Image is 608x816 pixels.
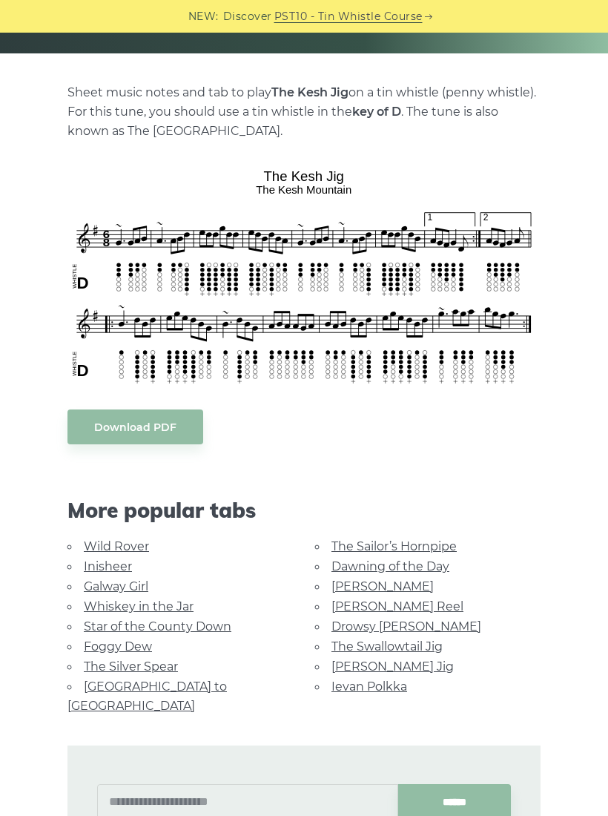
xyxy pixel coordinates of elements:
a: The Swallowtail Jig [331,639,443,654]
a: Galway Girl [84,579,148,593]
a: Star of the County Down [84,619,231,634]
a: Dawning of the Day [331,559,449,573]
a: [PERSON_NAME] Reel [331,599,463,613]
a: Drowsy [PERSON_NAME] [331,619,481,634]
a: Wild Rover [84,539,149,553]
a: [PERSON_NAME] Jig [331,659,454,674]
a: The Sailor’s Hornpipe [331,539,457,553]
span: NEW: [188,8,219,25]
p: Sheet music notes and tab to play on a tin whistle (penny whistle). For this tune, you should use... [67,83,541,141]
span: More popular tabs [67,498,541,523]
strong: key of D [352,105,401,119]
span: Discover [223,8,272,25]
a: Ievan Polkka [331,680,407,694]
a: The Silver Spear [84,659,178,674]
a: Inisheer [84,559,132,573]
a: PST10 - Tin Whistle Course [274,8,423,25]
a: Download PDF [67,409,203,444]
img: The Kesh Jig Tin Whistle Tabs & Sheet Music [67,163,541,387]
strong: The Kesh Jig [271,85,348,99]
a: [PERSON_NAME] [331,579,434,593]
a: Foggy Dew [84,639,152,654]
a: Whiskey in the Jar [84,599,194,613]
a: [GEOGRAPHIC_DATA] to [GEOGRAPHIC_DATA] [67,680,227,713]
